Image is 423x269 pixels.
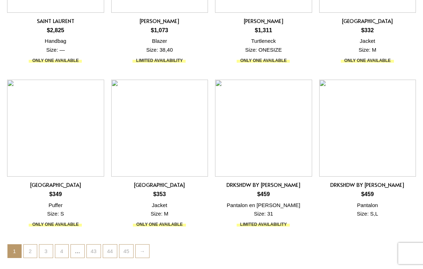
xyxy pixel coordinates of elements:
[111,221,208,228] div: ONLY ONE AVAILABLE
[7,37,104,46] div: Handbag
[39,245,53,258] a: Page 3
[111,17,208,27] a: [PERSON_NAME]
[319,181,416,188] h2: DRKSHDW by [PERSON_NAME]
[215,181,312,188] h2: DRKSHDW by [PERSON_NAME]
[215,57,312,64] div: ONLY ONE AVAILABLE
[215,210,312,218] div: Size: 31
[111,181,208,188] h2: [GEOGRAPHIC_DATA]
[119,245,133,258] a: Page 45
[257,191,260,197] span: $
[7,46,104,55] div: Size: —
[361,191,364,197] span: $
[7,17,104,24] h2: SAINT LAURENT
[361,191,374,197] bdi: 459
[47,27,64,33] bdi: 2,825
[49,191,52,197] span: $
[111,46,208,55] div: Size: 38,40
[153,191,156,197] span: $
[319,46,416,55] div: Size: M
[319,17,416,27] a: [GEOGRAPHIC_DATA]
[7,17,104,27] a: SAINT LAURENT
[136,245,149,258] a: →
[7,57,104,64] div: ONLY ONE AVAILABLE
[319,201,416,210] div: Pantalon
[7,201,104,210] div: Puffer
[87,245,101,258] a: Page 43
[151,27,154,33] span: $
[215,181,312,191] a: DRKSHDW by [PERSON_NAME]
[103,245,117,258] a: Page 44
[215,201,312,210] div: Pantalon en [PERSON_NAME]
[111,201,208,210] div: Jacket
[111,210,208,218] div: Size: M
[7,221,104,228] div: ONLY ONE AVAILABLE
[257,191,270,197] bdi: 459
[7,210,104,218] div: Size: S
[215,17,312,24] h2: [PERSON_NAME]
[111,17,208,24] h2: [PERSON_NAME]
[319,57,416,64] div: ONLY ONE AVAILABLE
[215,221,312,228] div: LIMITED AVAILABILITY
[215,46,312,55] div: Size: ONESIZE
[151,27,168,33] bdi: 1,073
[255,27,272,33] bdi: 1,311
[361,27,364,33] span: $
[111,181,208,191] a: [GEOGRAPHIC_DATA]
[71,245,84,258] span: …
[111,57,208,64] div: LIMITED AVAILABILITY
[47,27,50,33] span: $
[111,37,208,46] div: Blazer
[7,181,104,191] a: [GEOGRAPHIC_DATA]
[8,245,21,258] span: Page 1
[7,181,104,188] h2: [GEOGRAPHIC_DATA]
[361,27,374,33] bdi: 332
[24,245,37,258] a: Page 2
[255,27,258,33] span: $
[49,191,62,197] bdi: 349
[215,37,312,46] div: Turtleneck
[55,245,69,258] a: Page 4
[319,181,416,191] a: DRKSHDW by [PERSON_NAME]
[7,244,416,263] nav: Product Pagination
[319,210,416,218] div: Size: S,L
[319,37,416,46] div: Jacket
[215,17,312,27] a: [PERSON_NAME]
[319,17,416,24] h2: [GEOGRAPHIC_DATA]
[153,191,166,197] bdi: 353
